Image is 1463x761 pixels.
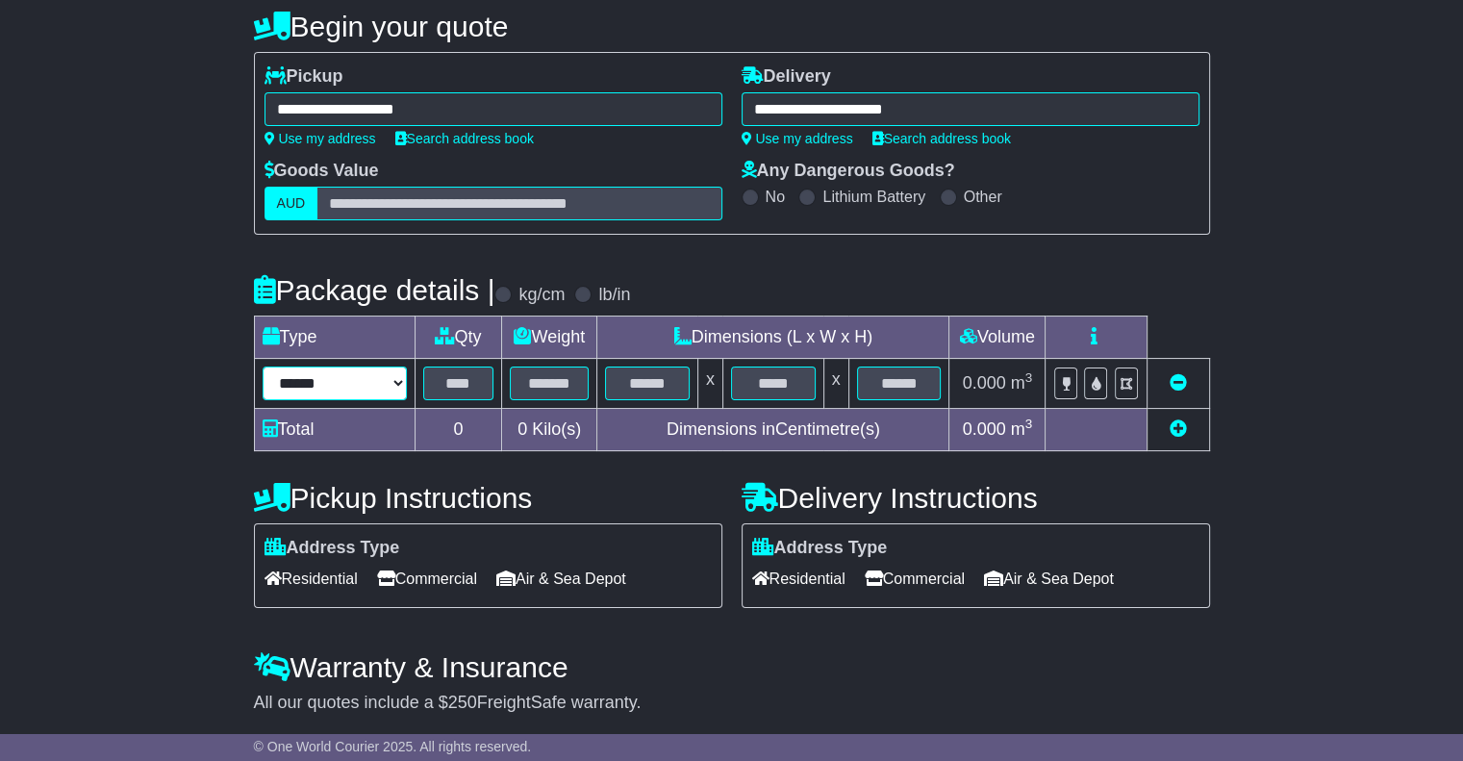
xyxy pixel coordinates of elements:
[949,317,1046,359] td: Volume
[984,564,1114,594] span: Air & Sea Depot
[254,482,722,514] h4: Pickup Instructions
[822,188,925,206] label: Lithium Battery
[254,274,495,306] h4: Package details |
[502,317,597,359] td: Weight
[502,409,597,451] td: Kilo(s)
[823,359,848,409] td: x
[1170,373,1187,393] a: Remove this item
[395,131,534,146] a: Search address book
[865,564,965,594] span: Commercial
[254,693,1210,714] div: All our quotes include a $ FreightSafe warranty.
[265,66,343,88] label: Pickup
[265,131,376,146] a: Use my address
[517,419,527,439] span: 0
[265,161,379,182] label: Goods Value
[415,317,502,359] td: Qty
[496,564,626,594] span: Air & Sea Depot
[254,651,1210,683] h4: Warranty & Insurance
[254,739,532,754] span: © One World Courier 2025. All rights reserved.
[766,188,785,206] label: No
[742,161,955,182] label: Any Dangerous Goods?
[265,187,318,220] label: AUD
[1011,419,1033,439] span: m
[448,693,477,712] span: 250
[597,409,949,451] td: Dimensions in Centimetre(s)
[742,131,853,146] a: Use my address
[752,538,888,559] label: Address Type
[1025,417,1033,431] sup: 3
[598,285,630,306] label: lb/in
[377,564,477,594] span: Commercial
[872,131,1011,146] a: Search address book
[254,317,415,359] td: Type
[265,564,358,594] span: Residential
[597,317,949,359] td: Dimensions (L x W x H)
[697,359,722,409] td: x
[518,285,565,306] label: kg/cm
[254,409,415,451] td: Total
[742,66,831,88] label: Delivery
[1170,419,1187,439] a: Add new item
[254,11,1210,42] h4: Begin your quote
[752,564,845,594] span: Residential
[963,373,1006,393] span: 0.000
[964,188,1002,206] label: Other
[1025,370,1033,385] sup: 3
[415,409,502,451] td: 0
[1011,373,1033,393] span: m
[742,482,1210,514] h4: Delivery Instructions
[963,419,1006,439] span: 0.000
[265,538,400,559] label: Address Type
